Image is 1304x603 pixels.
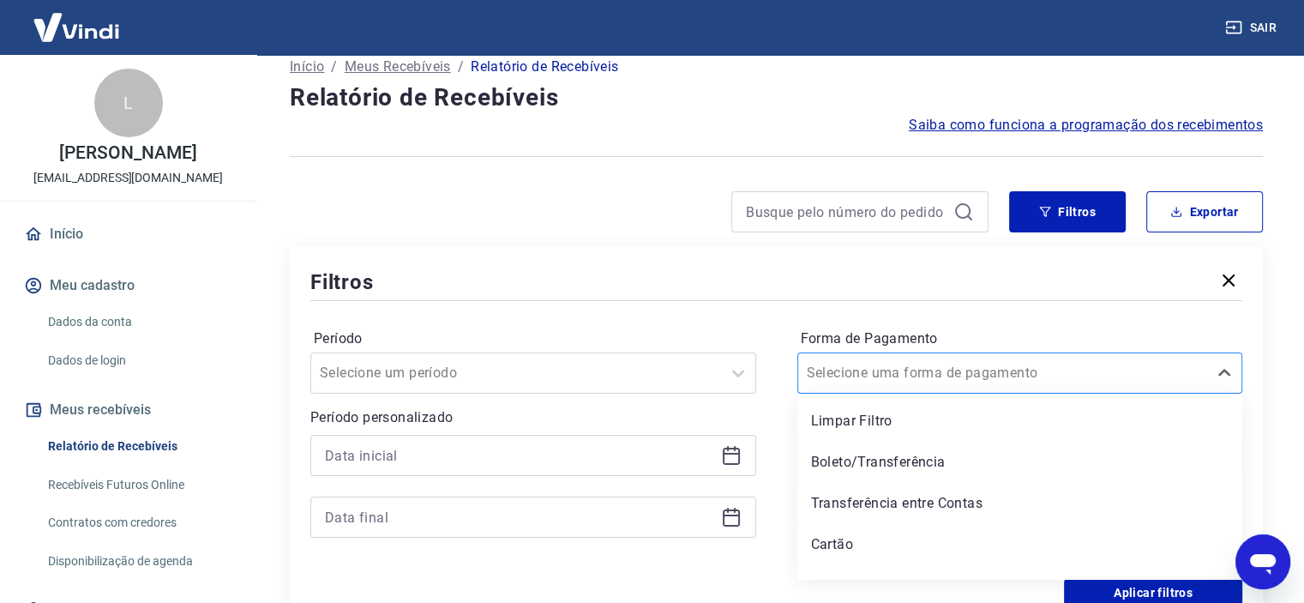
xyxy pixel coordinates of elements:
a: Saiba como funciona a programação dos recebimentos [909,115,1263,136]
div: Limpar Filtro [797,404,1243,438]
input: Data inicial [325,443,714,468]
p: Relatório de Recebíveis [471,57,618,77]
label: Forma de Pagamento [801,329,1240,349]
input: Data final [325,504,714,530]
button: Exportar [1146,191,1263,232]
a: Contratos com credores [41,505,236,540]
div: Cartão [797,528,1243,562]
a: Recebíveis Futuros Online [41,467,236,503]
p: / [458,57,464,77]
div: L [94,69,163,137]
p: [PERSON_NAME] [59,144,196,162]
label: Período [314,329,753,349]
p: Período personalizado [310,407,756,428]
div: PIX [797,569,1243,603]
div: Transferência entre Contas [797,486,1243,521]
a: Início [21,215,236,253]
button: Filtros [1009,191,1126,232]
iframe: Botão para abrir a janela de mensagens [1235,534,1290,589]
h4: Relatório de Recebíveis [290,81,1263,115]
input: Busque pelo número do pedido [746,199,946,225]
a: Dados da conta [41,305,236,340]
a: Dados de login [41,343,236,378]
a: Início [290,57,324,77]
button: Meus recebíveis [21,391,236,429]
button: Meu cadastro [21,267,236,305]
img: Vindi [21,1,132,53]
div: Boleto/Transferência [797,445,1243,479]
a: Relatório de Recebíveis [41,429,236,464]
a: Meus Recebíveis [345,57,451,77]
a: Disponibilização de agenda [41,544,236,579]
p: / [331,57,337,77]
button: Sair [1222,12,1283,44]
p: [EMAIL_ADDRESS][DOMAIN_NAME] [33,169,223,187]
h5: Filtros [310,268,374,296]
